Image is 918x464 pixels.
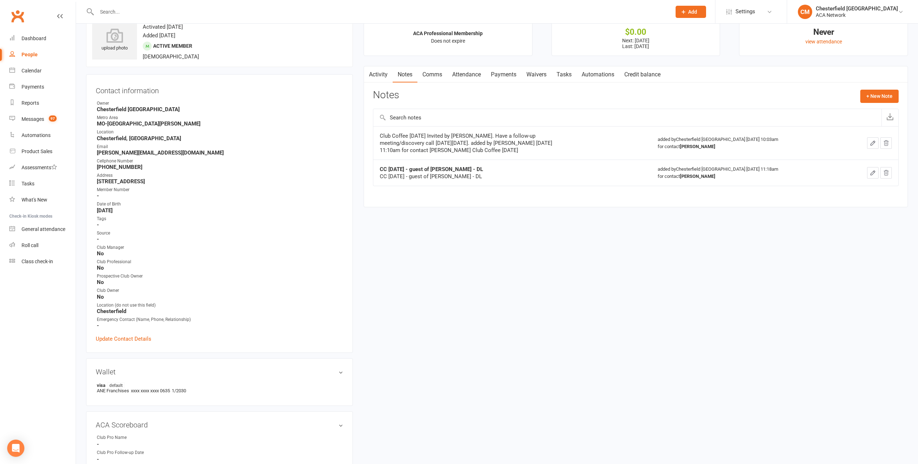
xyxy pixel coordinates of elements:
[22,84,44,90] div: Payments
[676,6,706,18] button: Add
[9,47,76,63] a: People
[22,242,38,248] div: Roll call
[97,449,156,456] div: Club Pro Follow-up Date
[860,90,899,103] button: + New Note
[9,143,76,160] a: Product Sales
[97,114,343,121] div: Metro Area
[22,181,34,186] div: Tasks
[97,434,156,441] div: Club Pro Name
[22,197,47,203] div: What's New
[96,381,343,394] li: ANE Franchises
[364,66,393,83] a: Activity
[658,136,838,150] div: added by Chesterfield [GEOGRAPHIC_DATA] [DATE] 10:03am
[97,106,343,113] strong: Chesterfield [GEOGRAPHIC_DATA]
[97,287,343,294] div: Club Owner
[97,158,343,165] div: Cellphone Number
[680,144,715,149] strong: [PERSON_NAME]
[413,30,483,36] strong: ACA Professional Membership
[22,148,52,154] div: Product Sales
[97,216,343,222] div: Tags
[97,143,343,150] div: Email
[97,186,343,193] div: Member Number
[97,129,343,136] div: Location
[558,28,714,36] div: $0.00
[373,109,881,126] input: Search notes
[9,127,76,143] a: Automations
[688,9,697,15] span: Add
[746,28,901,36] div: Never
[97,100,343,107] div: Owner
[22,165,57,170] div: Assessments
[92,28,137,52] div: upload photo
[22,35,46,41] div: Dashboard
[97,441,343,448] strong: -
[97,259,343,265] div: Club Professional
[558,38,714,49] p: Next: [DATE] Last: [DATE]
[97,164,343,170] strong: [PHONE_NUMBER]
[172,388,186,393] span: 1/2030
[97,308,343,314] strong: Chesterfield
[97,382,340,388] strong: visa
[97,230,343,237] div: Source
[97,265,343,271] strong: No
[816,5,898,12] div: Chesterfield [GEOGRAPHIC_DATA]
[97,236,343,242] strong: -
[798,5,812,19] div: CM
[9,176,76,192] a: Tasks
[9,79,76,95] a: Payments
[97,316,343,323] div: Emergency Contact (Name, Phone, Relationship)
[552,66,577,83] a: Tasks
[380,173,559,180] div: CC [DATE] - guest of [PERSON_NAME] - DL
[96,421,343,429] h3: ACA Scoreboard
[9,237,76,254] a: Roll call
[143,24,183,30] time: Activated [DATE]
[143,32,175,39] time: Added [DATE]
[97,207,343,214] strong: [DATE]
[521,66,552,83] a: Waivers
[22,132,51,138] div: Automations
[22,68,42,74] div: Calendar
[96,84,343,95] h3: Contact information
[96,368,343,376] h3: Wallet
[805,39,842,44] a: view attendance
[22,259,53,264] div: Class check-in
[22,100,39,106] div: Reports
[9,30,76,47] a: Dashboard
[658,173,838,180] div: for contact
[658,143,838,150] div: for contact
[380,132,559,154] div: Club Coffee [DATE] Invited by [PERSON_NAME]. Have a follow-up meeting/discovery call [DATE][DATE]...
[577,66,619,83] a: Automations
[417,66,447,83] a: Comms
[97,150,343,156] strong: [PERSON_NAME][EMAIL_ADDRESS][DOMAIN_NAME]
[9,95,76,111] a: Reports
[735,4,755,20] span: Settings
[107,382,125,388] span: default
[816,12,898,18] div: ACA Network
[97,135,343,142] strong: Chesterfield, [GEOGRAPHIC_DATA]
[380,166,483,172] strong: CC [DATE] - guest of [PERSON_NAME] - DL
[143,53,199,60] span: [DEMOGRAPHIC_DATA]
[97,302,343,309] div: Location (do not use this field)
[97,244,343,251] div: Club Manager
[97,273,343,280] div: Prospective Club Owner
[49,115,57,122] span: 97
[97,172,343,179] div: Address
[97,222,343,228] strong: -
[153,43,192,49] span: Active member
[97,178,343,185] strong: [STREET_ADDRESS]
[95,7,666,17] input: Search...
[486,66,521,83] a: Payments
[431,38,465,44] span: Does not expire
[97,294,343,300] strong: No
[9,63,76,79] a: Calendar
[9,192,76,208] a: What's New
[97,201,343,208] div: Date of Birth
[97,456,343,463] strong: -
[22,52,38,57] div: People
[97,279,343,285] strong: No
[22,226,65,232] div: General attendance
[447,66,486,83] a: Attendance
[7,440,24,457] div: Open Intercom Messenger
[680,174,715,179] strong: [PERSON_NAME]
[658,166,838,180] div: added by Chesterfield [GEOGRAPHIC_DATA] [DATE] 11:18am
